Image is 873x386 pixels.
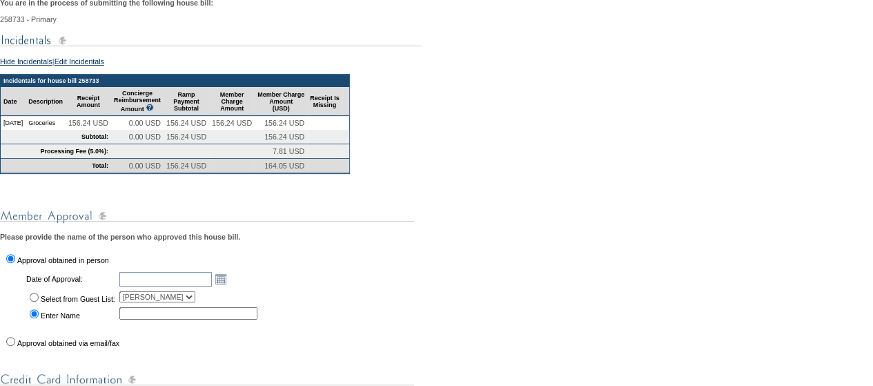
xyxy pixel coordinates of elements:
[273,147,304,155] span: 7.81 USD
[1,87,26,116] td: Date
[264,133,304,141] span: 156.24 USD
[111,87,164,116] td: Concierge Reimbursement Amount
[26,116,66,130] td: Groceries
[1,144,111,159] td: Processing Fee (5.0%):
[1,116,26,130] td: [DATE]
[212,119,252,127] span: 156.24 USD
[17,339,119,347] label: Approval obtained via email/fax
[129,133,161,141] span: 0.00 USD
[307,87,342,116] td: Receipt Is Missing
[41,311,80,320] label: Enter Name
[41,295,115,303] label: Select from Guest List:
[213,271,228,287] a: Open the calendar popup.
[146,104,154,111] img: questionMark_lightBlue.gif
[166,119,206,127] span: 156.24 USD
[209,87,255,116] td: Member Charge Amount
[25,270,117,288] td: Date of Approval:
[1,75,349,87] td: Incidentals for house bill 258733
[164,87,209,116] td: Ramp Payment Subtotal
[166,133,206,141] span: 156.24 USD
[1,159,111,173] td: Total:
[55,57,104,66] a: Edit Incidentals
[26,87,66,116] td: Description
[68,119,108,127] span: 156.24 USD
[264,162,304,170] span: 164.05 USD
[166,162,206,170] span: 156.24 USD
[255,87,307,116] td: Member Charge Amount (USD)
[17,256,109,264] label: Approval obtained in person
[264,119,304,127] span: 156.24 USD
[129,119,161,127] span: 0.00 USD
[129,162,161,170] span: 0.00 USD
[1,130,111,144] td: Subtotal:
[66,87,111,116] td: Receipt Amount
